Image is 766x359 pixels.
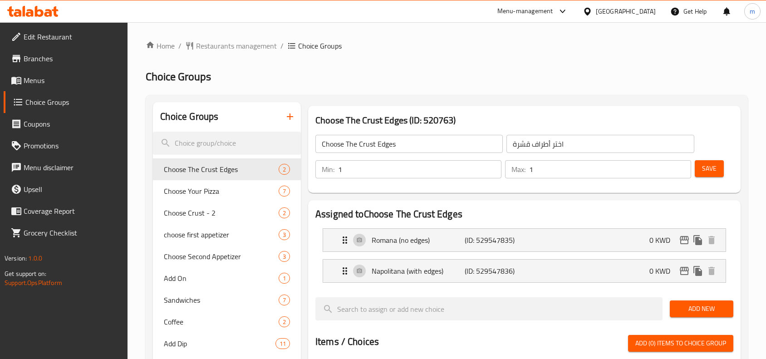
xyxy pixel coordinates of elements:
span: Get support on: [5,268,46,280]
button: Add (0) items to choice group [628,335,733,352]
span: 2 [279,318,290,326]
a: Support.OpsPlatform [5,277,62,289]
div: Add Dip11 [153,333,301,354]
span: 2 [279,209,290,217]
li: / [280,40,284,51]
div: Sandwiches7 [153,289,301,311]
a: Menus [4,69,128,91]
span: Restaurants management [196,40,277,51]
span: Choice Groups [298,40,342,51]
a: Menu disclaimer [4,157,128,178]
a: Edit Restaurant [4,26,128,48]
li: / [178,40,182,51]
span: Choose Crust - 2 [164,207,279,218]
button: edit [678,264,691,278]
span: Add On [164,273,279,284]
a: Coupons [4,113,128,135]
button: duplicate [691,233,705,247]
input: search [315,297,663,320]
span: Add New [677,303,726,315]
input: search [153,132,301,155]
div: Choose Crust - 22 [153,202,301,224]
span: Choose Second Appetizer [164,251,279,262]
div: Choices [279,316,290,327]
span: Add Dip [164,338,275,349]
p: 0 KWD [649,235,678,246]
div: Choose Your Pizza7 [153,180,301,202]
a: Choice Groups [4,91,128,113]
span: Grocery Checklist [24,227,121,238]
div: Choose The Crust Edges2 [153,158,301,180]
p: Max: [511,164,525,175]
button: edit [678,233,691,247]
div: Choices [279,273,290,284]
a: Promotions [4,135,128,157]
li: Expand [315,256,733,286]
span: Coverage Report [24,206,121,216]
p: 0 KWD [649,266,678,276]
span: Add (0) items to choice group [635,338,726,349]
div: Menu-management [497,6,553,17]
span: Menu disclaimer [24,162,121,173]
nav: breadcrumb [146,40,748,51]
p: Napolitana (with edges) [372,266,465,276]
span: 7 [279,296,290,305]
a: Grocery Checklist [4,222,128,244]
span: 11 [276,339,290,348]
a: Branches [4,48,128,69]
span: Choose The Crust Edges [164,164,279,175]
span: Branches [24,53,121,64]
div: Expand [323,260,726,282]
a: Upsell [4,178,128,200]
a: Restaurants management [185,40,277,51]
span: choose first appetizer [164,229,279,240]
a: Home [146,40,175,51]
p: (ID: 529547836) [465,266,527,276]
span: Sandwiches [164,295,279,305]
div: Choices [279,229,290,240]
span: Upsell [24,184,121,195]
div: Add On1 [153,267,301,289]
h3: Choose The Crust Edges (ID: 520763) [315,113,733,128]
button: duplicate [691,264,705,278]
div: Choose Second Appetizer3 [153,246,301,267]
span: 7 [279,187,290,196]
h2: Choice Groups [160,110,218,123]
div: Coffee2 [153,311,301,333]
p: Romana (no edges) [372,235,465,246]
li: Expand [315,225,733,256]
span: Version: [5,252,27,264]
div: Choices [279,295,290,305]
button: Save [695,160,724,177]
h2: Items / Choices [315,335,379,349]
span: Choice Groups [25,97,121,108]
a: Coverage Report [4,200,128,222]
div: Choices [279,207,290,218]
span: 2 [279,165,290,174]
div: Choices [279,186,290,197]
span: Promotions [24,140,121,151]
h2: Assigned to Choose The Crust Edges [315,207,733,221]
button: delete [705,233,718,247]
div: [GEOGRAPHIC_DATA] [596,6,656,16]
div: choose first appetizer3 [153,224,301,246]
p: (ID: 529547835) [465,235,527,246]
span: Menus [24,75,121,86]
span: Edit Restaurant [24,31,121,42]
span: Choose Your Pizza [164,186,279,197]
span: Choice Groups [146,66,211,87]
button: Add New [670,300,733,317]
span: Coupons [24,118,121,129]
span: 3 [279,252,290,261]
span: Coffee [164,316,279,327]
p: Min: [322,164,334,175]
div: Choices [279,164,290,175]
span: Save [702,163,717,174]
div: Expand [323,229,726,251]
span: 3 [279,231,290,239]
span: 1.0.0 [28,252,42,264]
span: 1 [279,274,290,283]
span: m [750,6,755,16]
button: delete [705,264,718,278]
